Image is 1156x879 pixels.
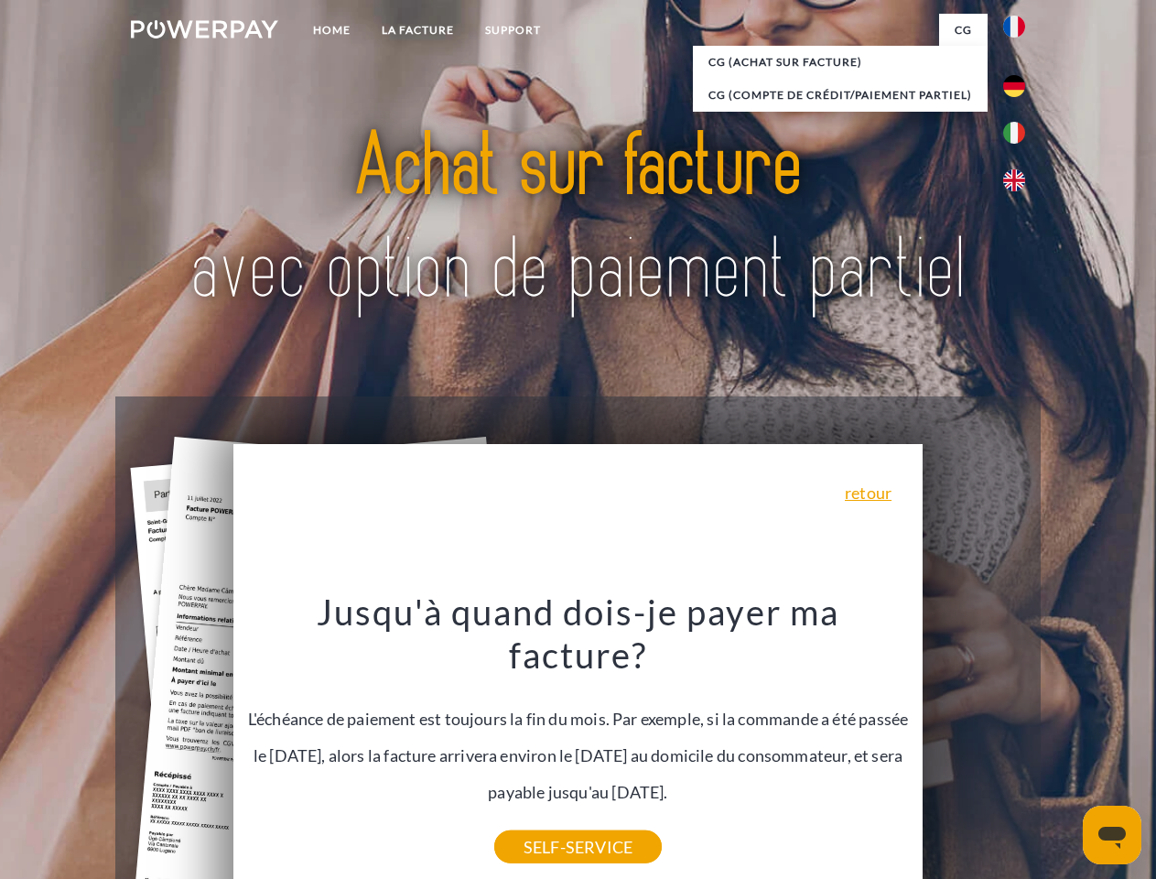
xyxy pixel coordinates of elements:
[1083,806,1141,864] iframe: Bouton de lancement de la fenêtre de messagerie
[366,14,470,47] a: LA FACTURE
[939,14,988,47] a: CG
[1003,16,1025,38] img: fr
[1003,122,1025,144] img: it
[175,88,981,351] img: title-powerpay_fr.svg
[244,590,913,678] h3: Jusqu'à quand dois-je payer ma facture?
[494,830,662,863] a: SELF-SERVICE
[845,484,891,501] a: retour
[470,14,556,47] a: Support
[297,14,366,47] a: Home
[693,46,988,79] a: CG (achat sur facture)
[1003,169,1025,191] img: en
[693,79,988,112] a: CG (Compte de crédit/paiement partiel)
[131,20,278,38] img: logo-powerpay-white.svg
[1003,75,1025,97] img: de
[244,590,913,847] div: L'échéance de paiement est toujours la fin du mois. Par exemple, si la commande a été passée le [...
